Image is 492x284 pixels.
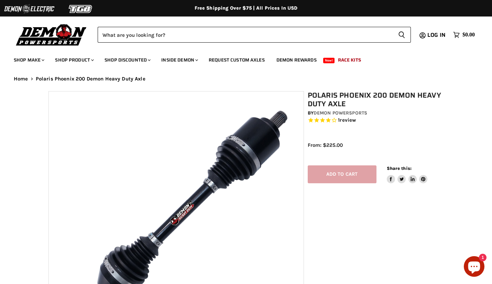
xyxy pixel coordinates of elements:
[424,32,450,38] a: Log in
[14,76,28,82] a: Home
[271,53,322,67] a: Demon Rewards
[314,110,367,116] a: Demon Powersports
[3,2,55,15] img: Demon Electric Logo 2
[387,166,412,171] span: Share this:
[308,117,447,124] span: Rated 4.0 out of 5 stars 1 reviews
[98,27,411,43] form: Product
[462,32,475,38] span: $0.00
[36,76,145,82] span: Polaris Phoenix 200 Demon Heavy Duty Axle
[323,58,335,63] span: New!
[55,2,107,15] img: TGB Logo 2
[393,27,411,43] button: Search
[462,256,486,278] inbox-online-store-chat: Shopify online store chat
[308,142,343,148] span: From: $225.00
[156,53,202,67] a: Inside Demon
[99,53,155,67] a: Shop Discounted
[427,31,446,39] span: Log in
[333,53,366,67] a: Race Kits
[50,53,98,67] a: Shop Product
[338,117,356,123] span: 1 reviews
[98,27,393,43] input: Search
[204,53,270,67] a: Request Custom Axles
[9,50,473,67] ul: Main menu
[9,53,48,67] a: Shop Make
[308,109,447,117] div: by
[450,30,478,40] a: $0.00
[14,22,89,47] img: Demon Powersports
[340,117,356,123] span: review
[308,91,447,108] h1: Polaris Phoenix 200 Demon Heavy Duty Axle
[387,165,428,184] aside: Share this:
